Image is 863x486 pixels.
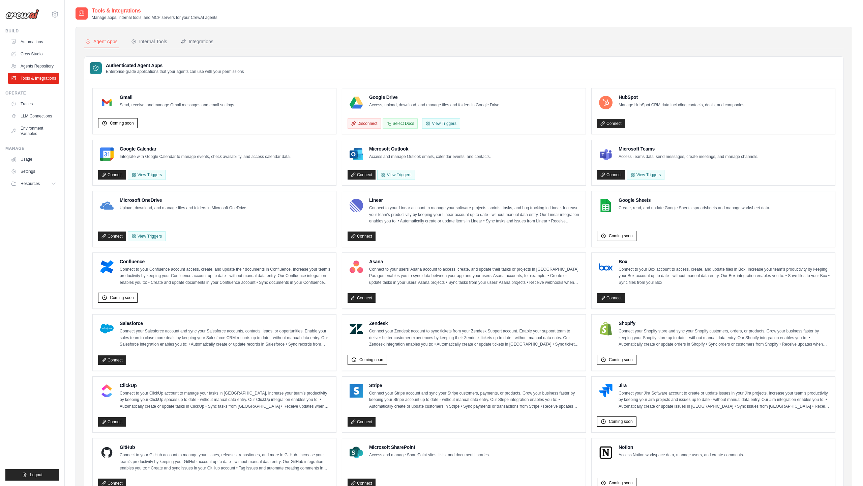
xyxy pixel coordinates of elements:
a: Connect [597,293,625,303]
h4: Asana [369,258,580,265]
img: Microsoft OneDrive Logo [100,199,114,212]
h4: Notion [619,444,744,451]
h4: Microsoft SharePoint [369,444,490,451]
p: Manage HubSpot CRM data including contacts, deals, and companies. [619,102,745,109]
: View Triggers [128,231,166,241]
button: Internal Tools [130,35,169,48]
img: Google Sheets Logo [599,199,613,212]
span: Logout [30,472,42,478]
h4: Salesforce [120,320,331,327]
button: Logout [5,469,59,481]
a: Environment Variables [8,123,59,139]
a: Connect [98,355,126,365]
a: Usage [8,154,59,165]
p: Connect to your ClickUp account to manage your tasks in [GEOGRAPHIC_DATA]. Increase your team’s p... [120,390,331,410]
a: Connect [98,170,126,180]
img: Zendesk Logo [350,322,363,335]
p: Access Teams data, send messages, create meetings, and manage channels. [619,154,758,160]
p: Connect your Shopify store and sync your Shopify customers, orders, or products. Grow your busine... [619,328,830,348]
button: Integrations [179,35,215,48]
button: Select Docs [383,118,418,129]
a: Connect [348,170,376,180]
a: Connect [348,232,376,241]
a: Traces [8,99,59,109]
p: Connect your Jira Software account to create or update issues in your Jira projects. Increase you... [619,390,830,410]
a: Connect [98,417,126,427]
: View Triggers [377,170,415,180]
img: Logo [5,9,39,19]
span: Coming soon [110,295,134,300]
: View Triggers [422,118,460,129]
h4: Microsoft Outlook [369,145,491,152]
p: Connect to your Linear account to manage your software projects, sprints, tasks, and bug tracking... [369,205,580,225]
img: Shopify Logo [599,322,613,335]
a: Connect [348,417,376,427]
span: Coming soon [609,480,633,486]
h4: Zendesk [369,320,580,327]
img: Microsoft Outlook Logo [350,147,363,161]
div: Operate [5,90,59,96]
a: Connect [98,232,126,241]
p: Connect to your GitHub account to manage your issues, releases, repositories, and more in GitHub.... [120,452,331,472]
p: Create, read, and update Google Sheets spreadsheets and manage worksheet data. [619,205,770,212]
div: Integrations [181,38,213,45]
h4: Gmail [120,94,235,101]
a: Tools & Integrations [8,73,59,84]
a: LLM Connections [8,111,59,122]
a: Agents Repository [8,61,59,72]
img: Microsoft Teams Logo [599,147,613,161]
img: Asana Logo [350,260,363,274]
button: Agent Apps [84,35,119,48]
img: Notion Logo [599,446,613,459]
span: Coming soon [609,233,633,239]
a: Settings [8,166,59,177]
p: Upload, download, and manage files and folders in Microsoft OneDrive. [120,205,247,212]
h4: Box [619,258,830,265]
span: Coming soon [359,357,383,362]
img: Jira Logo [599,384,613,398]
h4: ClickUp [120,382,331,389]
h4: Shopify [619,320,830,327]
p: Connect your Zendesk account to sync tickets from your Zendesk Support account. Enable your suppo... [369,328,580,348]
h4: Linear [369,197,580,204]
img: ClickUp Logo [100,384,114,398]
h4: Microsoft OneDrive [120,197,247,204]
a: Connect [597,170,625,180]
img: Salesforce Logo [100,322,114,335]
p: Connect to your Box account to access, create, and update files in Box. Increase your team’s prod... [619,266,830,286]
h4: GitHub [120,444,331,451]
div: Manage [5,146,59,151]
h4: Google Drive [369,94,501,101]
div: Agent Apps [85,38,118,45]
a: Connect [597,119,625,128]
a: Automations [8,36,59,47]
p: Access, upload, download, and manage files and folders in Google Drive. [369,102,501,109]
p: Integrate with Google Calendar to manage events, check availability, and access calendar data. [120,154,291,160]
p: Access Notion workspace data, manage users, and create comments. [619,452,744,459]
span: Coming soon [609,419,633,424]
button: Resources [8,178,59,189]
img: HubSpot Logo [599,96,613,109]
p: Connect to your users’ Asana account to access, create, and update their tasks or projects in [GE... [369,266,580,286]
p: Access and manage SharePoint sites, lists, and document libraries. [369,452,490,459]
div: Internal Tools [131,38,167,45]
img: GitHub Logo [100,446,114,459]
p: Enterprise-grade applications that your agents can use with your permissions [106,69,244,74]
img: Google Drive Logo [350,96,363,109]
h4: Google Calendar [120,145,291,152]
p: Connect to your Confluence account access, create, and update their documents in Confluence. Incr... [120,266,331,286]
img: Google Calendar Logo [100,147,114,161]
: View Triggers [627,170,664,180]
img: Linear Logo [350,199,363,212]
img: Confluence Logo [100,260,114,274]
h4: Confluence [120,258,331,265]
a: Crew Studio [8,49,59,59]
img: Box Logo [599,260,613,274]
h4: Google Sheets [619,197,770,204]
h4: Stripe [369,382,580,389]
h4: HubSpot [619,94,745,101]
h4: Microsoft Teams [619,145,758,152]
p: Send, receive, and manage Gmail messages and email settings. [120,102,235,109]
div: Build [5,28,59,34]
span: Coming soon [609,357,633,362]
